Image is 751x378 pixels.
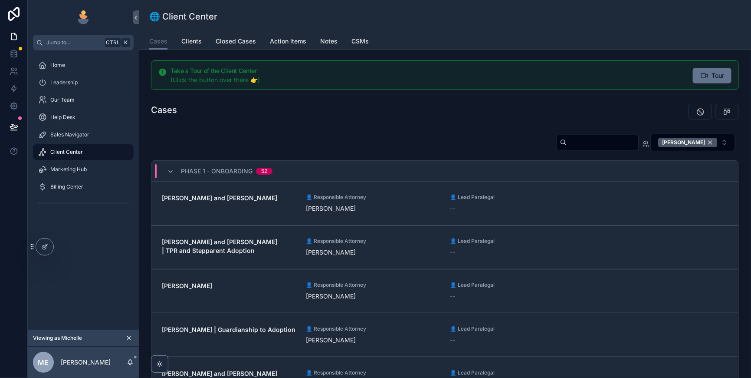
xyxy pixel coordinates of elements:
span: Phase 1 - Onboarding [181,167,253,176]
span: 👤 Responsible Attorney [306,282,439,288]
span: 👤 Lead Paralegal [450,194,584,201]
span: 👤 Lead Paralegal [450,325,584,332]
a: Our Team [33,92,134,108]
span: ME [38,357,49,368]
span: 👤 Lead Paralegal [450,238,584,245]
span: -- [450,248,456,257]
p: [PERSON_NAME] [61,358,111,367]
span: Jump to... [46,39,102,46]
span: Cases [149,37,167,46]
button: Tour [693,68,731,83]
span: 👤 Responsible Attorney [306,325,439,332]
span: Tour [712,71,725,80]
span: Notes [320,37,338,46]
span: 👤 Responsible Attorney [306,369,439,376]
a: Leadership [33,75,134,90]
span: (Click the button over there 👉) [171,76,260,83]
a: Billing Center [33,179,134,195]
span: 👤 Lead Paralegal [450,282,584,288]
a: Closed Cases [216,33,256,51]
a: [PERSON_NAME] | Guardianship to Adoption👤 Responsible Attorney[PERSON_NAME]👤 Lead Paralegal-- [151,313,738,357]
strong: [PERSON_NAME] and [PERSON_NAME] | TPR and Stepparent Adoption [162,238,279,254]
strong: [PERSON_NAME] and [PERSON_NAME] [162,194,277,202]
a: Marketing Hub [33,162,134,177]
button: Select Button [651,134,735,151]
span: Closed Cases [216,37,256,46]
a: [PERSON_NAME]👤 Responsible Attorney[PERSON_NAME]👤 Lead Paralegal-- [151,269,738,313]
span: Clients [181,37,202,46]
button: Unselect 1052 [658,138,718,147]
span: Viewing as Michelle [33,335,82,342]
h5: Take a Tour of the Client Center [171,68,686,74]
span: [PERSON_NAME] [662,139,705,146]
span: Action Items [270,37,306,46]
span: Home [50,62,65,69]
a: Cases [149,33,167,50]
button: Jump to...CtrlK [33,35,134,50]
span: 👤 Responsible Attorney [306,238,439,245]
span: Marketing Hub [50,166,87,173]
a: Action Items [270,33,306,51]
span: Leadership [50,79,78,86]
span: [PERSON_NAME] [306,204,356,213]
span: Our Team [50,96,75,103]
h1: 🌐 Client Center [149,10,217,23]
span: CSMs [351,37,369,46]
span: -- [450,336,456,345]
div: scrollable content [28,50,139,223]
div: (Click the button over there 👉) [171,76,686,84]
span: Billing Center [50,183,83,190]
strong: [PERSON_NAME] | Guardianship to Adoption [162,326,295,333]
span: [PERSON_NAME] [306,248,356,257]
img: App logo [76,10,90,24]
a: CSMs [351,33,369,51]
a: [PERSON_NAME] and [PERSON_NAME] | TPR and Stepparent Adoption👤 Responsible Attorney[PERSON_NAME]👤... [151,225,738,269]
span: Ctrl [105,38,121,47]
a: Clients [181,33,202,51]
span: Sales Navigator [50,131,89,138]
span: [PERSON_NAME] [306,336,356,345]
span: 👤 Responsible Attorney [306,194,439,201]
a: [PERSON_NAME] and [PERSON_NAME]👤 Responsible Attorney[PERSON_NAME]👤 Lead Paralegal-- [151,182,738,225]
a: Sales Navigator [33,127,134,143]
span: Client Center [50,149,83,156]
span: -- [450,292,456,301]
a: Help Desk [33,109,134,125]
div: 52 [261,168,267,175]
a: Notes [320,33,338,51]
span: Help Desk [50,114,75,121]
span: 👤 Lead Paralegal [450,369,584,376]
a: Client Center [33,144,134,160]
strong: [PERSON_NAME] [162,282,212,289]
a: Home [33,57,134,73]
span: [PERSON_NAME] [306,292,356,301]
span: -- [450,204,456,213]
span: K [122,39,129,46]
h1: Cases [151,104,177,116]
